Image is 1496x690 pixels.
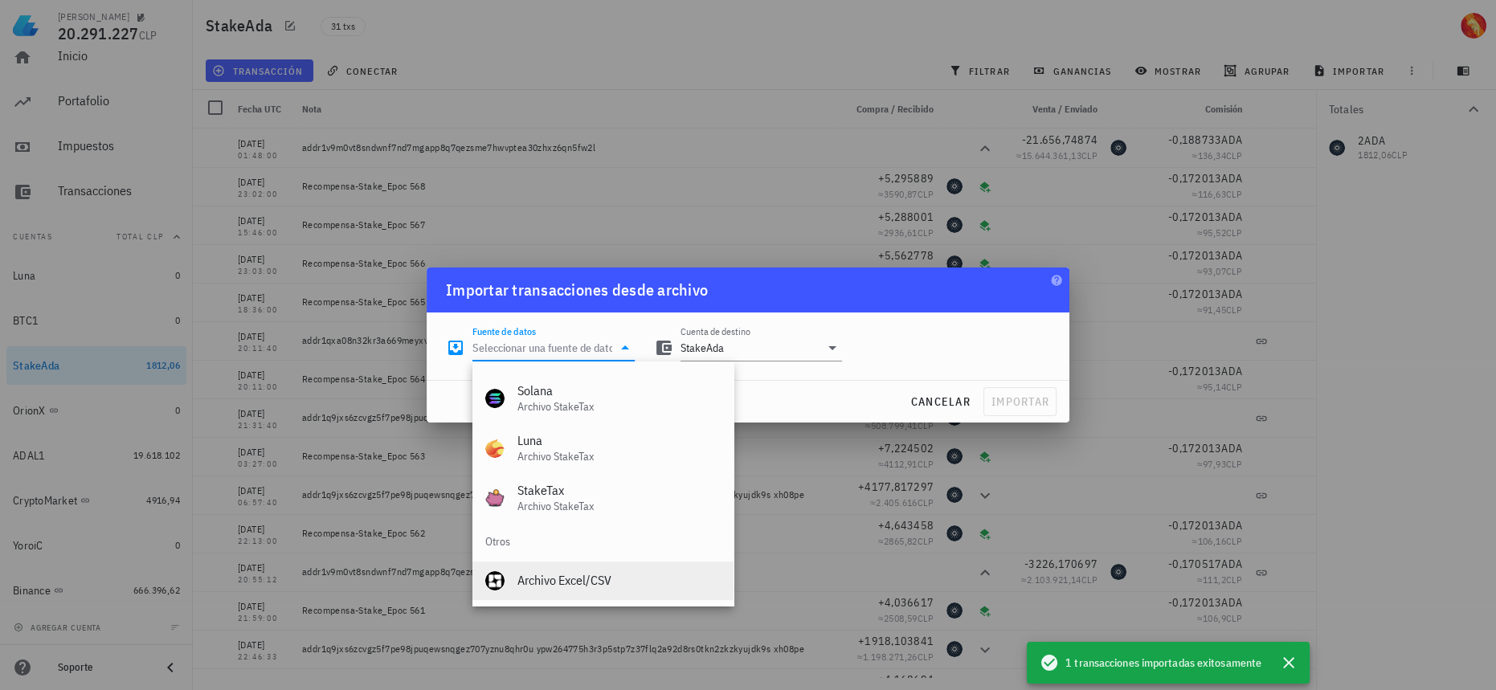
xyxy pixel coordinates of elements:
[472,523,734,561] div: Otros
[517,500,721,513] div: Archivo StakeTax
[517,450,721,463] div: Archivo StakeTax
[517,483,721,498] div: StakeTax
[472,325,536,337] label: Fuente de datos
[446,277,708,303] div: Importar transacciones desde archivo
[517,433,721,448] div: Luna
[517,383,721,398] div: Solana
[472,335,612,361] input: Seleccionar una fuente de datos
[517,573,721,588] div: Archivo Excel/CSV
[1065,654,1261,672] span: 1 transacciones importadas exitosamente
[681,325,750,337] label: Cuenta de destino
[904,387,977,416] button: cancelar
[910,394,971,409] span: cancelar
[517,400,721,414] div: Archivo StakeTax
